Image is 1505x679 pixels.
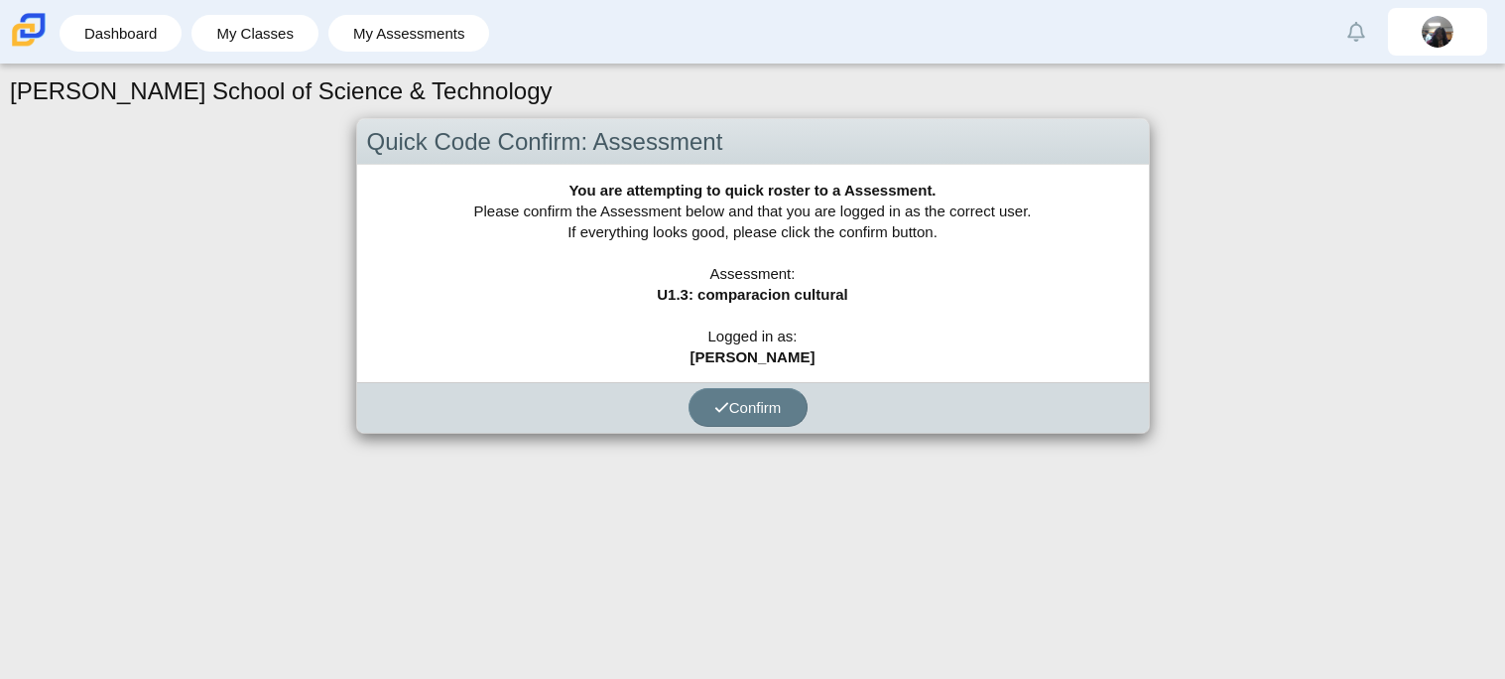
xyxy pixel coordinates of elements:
[1334,10,1378,54] a: Alerts
[357,119,1149,166] div: Quick Code Confirm: Assessment
[690,348,815,365] b: [PERSON_NAME]
[714,399,782,416] span: Confirm
[338,15,480,52] a: My Assessments
[689,388,808,427] button: Confirm
[657,286,848,303] b: U1.3: comparacion cultural
[568,182,936,199] b: You are attempting to quick roster to a Assessment.
[69,15,172,52] a: Dashboard
[1388,8,1487,56] a: noemi.trujilloruiz.ZQ2XTG
[10,74,553,108] h1: [PERSON_NAME] School of Science & Technology
[8,9,50,51] img: Carmen School of Science & Technology
[201,15,309,52] a: My Classes
[1422,16,1453,48] img: noemi.trujilloruiz.ZQ2XTG
[357,165,1149,382] div: Please confirm the Assessment below and that you are logged in as the correct user. If everything...
[8,37,50,54] a: Carmen School of Science & Technology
